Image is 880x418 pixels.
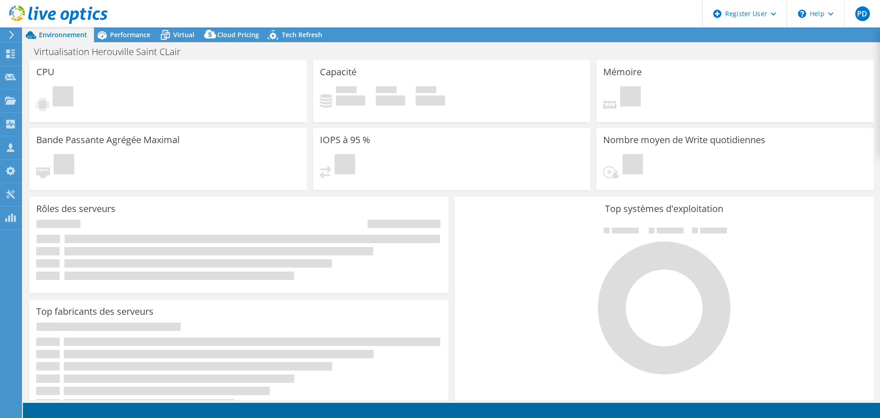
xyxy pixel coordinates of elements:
[335,154,355,177] span: En attente
[36,67,55,77] h3: CPU
[320,67,357,77] h3: Capacité
[855,6,870,21] span: PD
[416,95,445,106] h4: 0 Gio
[622,154,643,177] span: En attente
[798,10,806,18] svg: \n
[54,154,74,177] span: En attente
[376,86,396,95] span: Espace libre
[336,86,357,95] span: Utilisé
[320,135,370,145] h3: IOPS à 95 %
[36,135,180,145] h3: Bande Passante Agrégée Maximal
[110,30,150,39] span: Performance
[217,30,259,39] span: Cloud Pricing
[30,47,195,57] h1: Virtualisation Herouville Saint CLair
[36,307,154,317] h3: Top fabricants des serveurs
[282,30,322,39] span: Tech Refresh
[39,30,87,39] span: Environnement
[603,67,642,77] h3: Mémoire
[36,204,115,214] h3: Rôles des serveurs
[336,95,365,106] h4: 0 Gio
[53,86,73,109] span: En attente
[376,95,405,106] h4: 0 Gio
[173,30,194,39] span: Virtual
[620,86,641,109] span: En attente
[416,86,436,95] span: Total
[603,135,765,145] h3: Nombre moyen de Write quotidiennes
[462,204,867,214] h3: Top systèmes d'exploitation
